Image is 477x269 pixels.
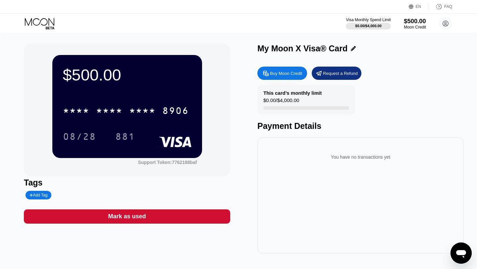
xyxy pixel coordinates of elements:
div: Visa Monthly Spend Limit$0.00/$4,000.00 [346,18,391,29]
div: Mark as used [108,213,146,220]
div: Support Token:7762188baf [138,160,197,165]
div: Buy Moon Credit [257,67,307,80]
div: 08/28 [63,132,96,143]
div: Moon Credit [404,25,426,29]
div: Payment Details [257,121,464,131]
div: FAQ [444,4,452,9]
div: EN [416,4,421,9]
iframe: Button to launch messaging window [450,242,472,264]
div: Add Tag [26,191,51,199]
div: FAQ [429,3,452,10]
div: $0.00 / $4,000.00 [355,24,382,28]
div: Add Tag [29,193,47,197]
div: Request a Refund [312,67,361,80]
div: 8906 [162,106,189,117]
div: You have no transactions yet [263,148,458,166]
div: 881 [110,128,140,145]
div: Support Token: 7762188baf [138,160,197,165]
div: $500.00 [63,66,191,84]
div: $500.00Moon Credit [404,18,426,29]
div: $0.00 / $4,000.00 [263,97,299,106]
div: This card’s monthly limit [263,90,322,96]
div: Visa Monthly Spend Limit [346,18,391,22]
div: Mark as used [24,209,230,224]
div: My Moon X Visa® Card [257,44,347,53]
div: Tags [24,178,230,188]
div: $500.00 [404,18,426,25]
div: Buy Moon Credit [270,71,302,76]
div: 881 [115,132,135,143]
div: Request a Refund [323,71,358,76]
div: EN [409,3,429,10]
div: 08/28 [58,128,101,145]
